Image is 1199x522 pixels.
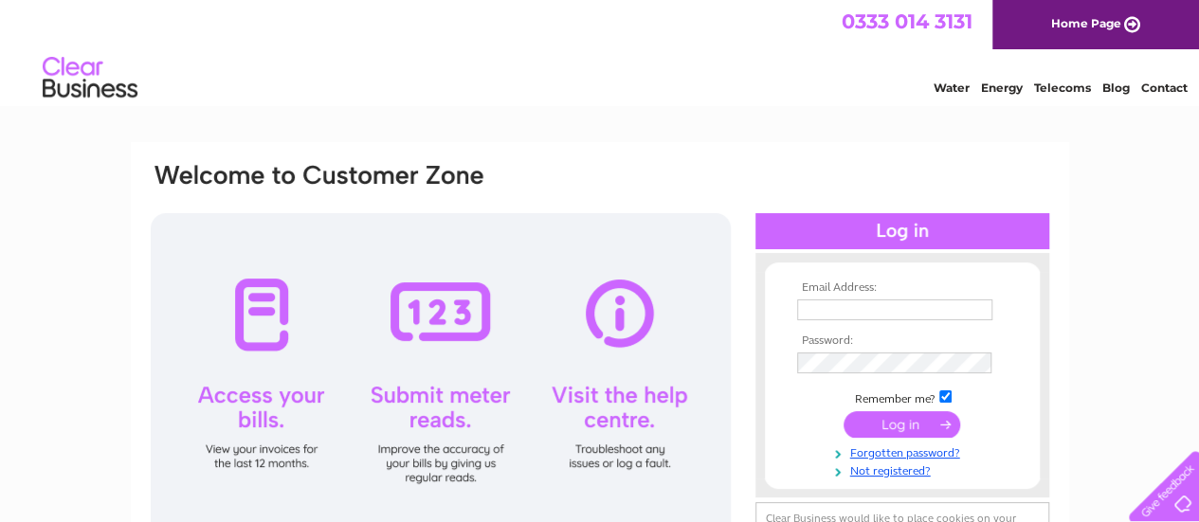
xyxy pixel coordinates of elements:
[792,334,1012,348] th: Password:
[797,460,1012,478] a: Not registered?
[153,10,1048,92] div: Clear Business is a trading name of Verastar Limited (registered in [GEOGRAPHIC_DATA] No. 3667643...
[981,81,1023,95] a: Energy
[1034,81,1091,95] a: Telecoms
[1141,81,1188,95] a: Contact
[842,9,972,33] a: 0333 014 3131
[792,281,1012,295] th: Email Address:
[934,81,970,95] a: Water
[1102,81,1130,95] a: Blog
[797,442,1012,460] a: Forgotten password?
[792,387,1012,406] td: Remember me?
[42,49,138,107] img: logo.png
[844,411,960,438] input: Submit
